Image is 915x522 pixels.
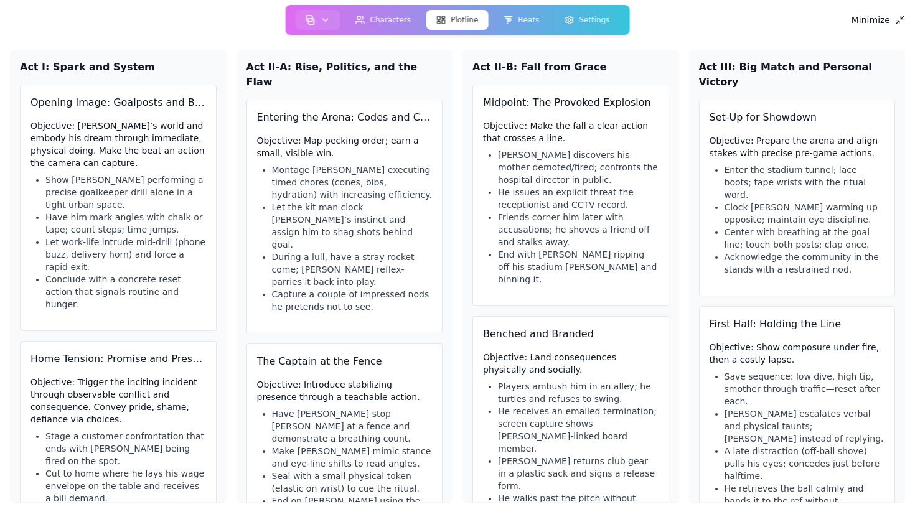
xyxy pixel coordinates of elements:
p: Objective: Land consequences physically and socially. [483,351,659,376]
li: Save sequence: low dive, high tip, smother through traffic—reset after each. [725,370,885,408]
a: Beats [490,7,551,32]
li: During a lull, have a stray rocket come; [PERSON_NAME] reflex-parries it back into play. [272,251,433,288]
a: Plotline [423,7,490,32]
p: Objective: Make the fall a clear action that crosses a line. [483,119,659,144]
li: Friends corner him later with accusations; he shoves a friend off and stalks away. [498,211,659,248]
li: [PERSON_NAME] discovers his mother demoted/fired; confronts the hospital director in public. [498,149,659,186]
h2: Act III: Big Match and Personal Victory [699,60,896,90]
h2: Act II-B: Fall from Grace [472,60,669,75]
p: Objective: Show composure under fire, then a costly lapse. [710,341,885,366]
li: He walks past the pitch without looking, hands in pockets. [498,492,659,517]
li: Let the kit man clock [PERSON_NAME]’s instinct and assign him to shag shots behind goal. [272,201,433,251]
h3: Home Tension: Promise and Pressure [30,352,206,366]
li: [PERSON_NAME] returns club gear in a plastic sack and signs a release form. [498,455,659,492]
li: He receives an emailed termination; screen capture shows [PERSON_NAME]-linked board member. [498,405,659,455]
img: storyboard [306,15,316,25]
li: Acknowledge the community in the stands with a restrained nod. [725,251,885,276]
li: Montage [PERSON_NAME] executing timed chores (cones, bibs, hydration) with increasing efficiency. [272,164,433,201]
h3: Entering the Arena: Codes and Corners [257,110,433,125]
a: Characters [343,7,424,32]
button: Characters [345,10,421,30]
h3: Set-Up for Showdown [710,110,885,125]
h3: The Captain at the Fence [257,354,433,369]
li: Conclude with a concrete reset action that signals routine and hunger. [45,273,206,310]
a: Settings [551,7,622,32]
h2: Act I: Spark and System [20,60,217,75]
h3: Opening Image: Goalposts and Borders [30,95,206,110]
li: Players ambush him in an alley; he turtles and refuses to swing. [498,380,659,405]
li: He retrieves the ball calmly and hands it to the ref without complaint. [725,482,885,520]
button: Beats [493,10,549,30]
li: Let work-life intrude mid-drill (phone buzz, delivery horn) and force a rapid exit. [45,236,206,273]
p: Objective: Prepare the arena and align stakes with precise pre-game actions. [710,134,885,159]
p: Objective: Trigger the inciting incident through observable conflict and consequence. Convey prid... [30,376,206,426]
li: End with [PERSON_NAME] ripping off his stadium [PERSON_NAME] and binning it. [498,248,659,286]
div: Minimize [852,15,905,25]
li: Stage a customer confrontation that ends with [PERSON_NAME] being fired on the spot. [45,430,206,467]
p: Objective: [PERSON_NAME]’s world and embody his dream through immediate, physical doing. Make the... [30,119,206,169]
li: [PERSON_NAME] escalates verbal and physical taunts; [PERSON_NAME] instead of replying. [725,408,885,445]
li: Cut to home where he lays his wage envelope on the table and receives a bill demand. [45,467,206,505]
li: Enter the stadium tunnel; lace boots; tape wrists with the ritual word. [725,164,885,201]
li: He issues an explicit threat the receptionist and CCTV record. [498,186,659,211]
p: Objective: Map pecking order; earn a small, visible win. [257,134,433,159]
h3: First Half: Holding the Line [710,317,885,332]
li: Make [PERSON_NAME] mimic stance and eye-line shifts to read angles. [272,445,433,470]
li: End on [PERSON_NAME] using the ritual as a player trash-talks him. [272,495,433,520]
li: Capture a couple of impressed nods he pretends not to see. [272,288,433,313]
h3: Midpoint: The Provoked Explosion [483,95,659,110]
li: A late distraction (off-ball shove) pulls his eyes; concedes just before halftime. [725,445,885,482]
li: Center with breathing at the goal line; touch both posts; clap once. [725,226,885,251]
li: Clock [PERSON_NAME] warming up opposite; maintain eye discipline. [725,201,885,226]
li: Seal with a small physical token (elastic on wrist) to cue the ritual. [272,470,433,495]
p: Objective: Introduce stabilizing presence through a teachable action. [257,378,433,403]
h2: Act II-A: Rise, Politics, and the Flaw [246,60,443,90]
h3: Benched and Branded [483,327,659,342]
button: Plotline [426,10,488,30]
li: Show [PERSON_NAME] performing a precise goalkeeper drill alone in a tight urban space. [45,174,206,211]
li: Have him mark angles with chalk or tape; count steps; time jumps. [45,211,206,236]
button: Settings [554,10,619,30]
li: Have [PERSON_NAME] stop [PERSON_NAME] at a fence and demonstrate a breathing count. [272,408,433,445]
